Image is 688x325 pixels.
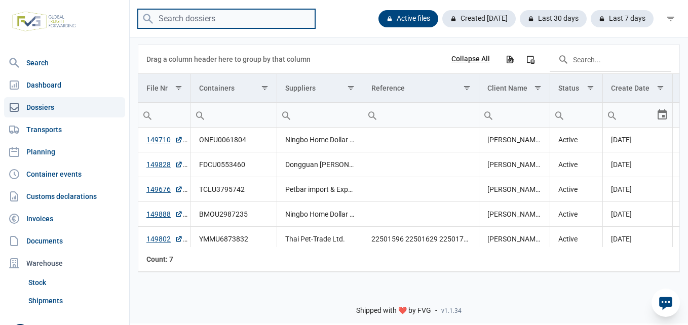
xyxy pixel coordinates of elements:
[521,50,540,68] div: Column Chooser
[363,103,479,128] td: Filter cell
[479,103,550,128] td: Filter cell
[191,103,209,127] div: Search box
[611,160,632,169] span: [DATE]
[550,227,603,252] td: Active
[277,103,363,128] td: Filter cell
[277,227,363,252] td: Thai Pet-Trade Ltd.
[146,51,311,67] div: Drag a column header here to group by that column
[550,47,671,71] input: Search in the data grid
[611,84,649,92] div: Create Date
[442,10,516,27] div: Created [DATE]
[363,103,381,127] div: Search box
[435,306,437,315] span: -
[24,273,125,292] a: Stock
[277,177,363,202] td: Petbar import & Export
[4,253,125,273] div: Warehouse
[356,306,431,315] span: Shipped with ❤️ by FVG
[146,234,183,244] a: 149802
[191,103,277,127] input: Filter cell
[277,103,363,127] input: Filter cell
[611,235,632,243] span: [DATE]
[138,9,315,29] input: Search dossiers
[591,10,654,27] div: Last 7 days
[479,202,550,227] td: [PERSON_NAME] Group NV
[146,159,183,170] a: 149828
[24,292,125,310] a: Shipments
[4,97,125,117] a: Dossiers
[138,45,679,272] div: Data grid with 7 rows and 8 columns
[479,227,550,252] td: [PERSON_NAME] Group NV
[550,152,603,177] td: Active
[138,103,157,127] div: Search box
[378,10,438,27] div: Active files
[277,202,363,227] td: Ningbo Home Dollar Imp. & Exp. Corp.
[550,103,568,127] div: Search box
[4,231,125,251] a: Documents
[534,84,542,92] span: Show filter options for column 'Client Name'
[463,84,471,92] span: Show filter options for column 'Reference'
[603,103,672,128] td: Filter cell
[4,119,125,140] a: Transports
[191,152,277,177] td: FDCU0553460
[662,10,680,28] div: filter
[191,177,277,202] td: TCLU3795742
[138,103,191,128] td: Filter cell
[4,186,125,207] a: Customs declarations
[363,74,479,103] td: Column Reference
[191,103,277,128] td: Filter cell
[4,53,125,73] a: Search
[550,177,603,202] td: Active
[479,74,550,103] td: Column Client Name
[611,136,632,144] span: [DATE]
[550,74,603,103] td: Column Status
[451,55,490,64] div: Collapse All
[363,103,479,127] input: Filter cell
[371,84,405,92] div: Reference
[138,103,190,127] input: Filter cell
[146,45,671,73] div: Data grid toolbar
[603,74,672,103] td: Column Create Date
[146,135,183,145] a: 149710
[501,50,519,68] div: Export all data to Excel
[657,84,664,92] span: Show filter options for column 'Create Date'
[479,103,550,127] input: Filter cell
[441,307,462,315] span: v1.1.34
[175,84,182,92] span: Show filter options for column 'File Nr'
[4,142,125,162] a: Planning
[550,103,603,128] td: Filter cell
[656,103,668,127] div: Select
[146,84,168,92] div: File Nr
[479,152,550,177] td: [PERSON_NAME] Group NV
[611,185,632,193] span: [DATE]
[191,227,277,252] td: YMMU6873832
[146,254,183,264] div: File Nr Count: 7
[4,164,125,184] a: Container events
[146,184,183,194] a: 149676
[487,84,527,92] div: Client Name
[603,103,656,127] input: Filter cell
[199,84,235,92] div: Containers
[285,84,316,92] div: Suppliers
[587,84,594,92] span: Show filter options for column 'Status'
[558,84,579,92] div: Status
[277,152,363,177] td: Dongguan [PERSON_NAME] Company Limited
[4,75,125,95] a: Dashboard
[8,8,80,35] img: FVG - Global freight forwarding
[146,209,183,219] a: 149888
[479,128,550,152] td: [PERSON_NAME] Group NV
[191,74,277,103] td: Column Containers
[4,209,125,229] a: Invoices
[191,202,277,227] td: BMOU2987235
[138,74,191,103] td: Column File Nr
[603,103,621,127] div: Search box
[261,84,269,92] span: Show filter options for column 'Containers'
[277,74,363,103] td: Column Suppliers
[479,177,550,202] td: [PERSON_NAME] Group NV
[520,10,587,27] div: Last 30 days
[347,84,355,92] span: Show filter options for column 'Suppliers'
[363,227,479,252] td: 22501596 22501629 22501723
[550,103,602,127] input: Filter cell
[277,128,363,152] td: Ningbo Home Dollar Imp. & Exp. Corp.
[550,128,603,152] td: Active
[550,202,603,227] td: Active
